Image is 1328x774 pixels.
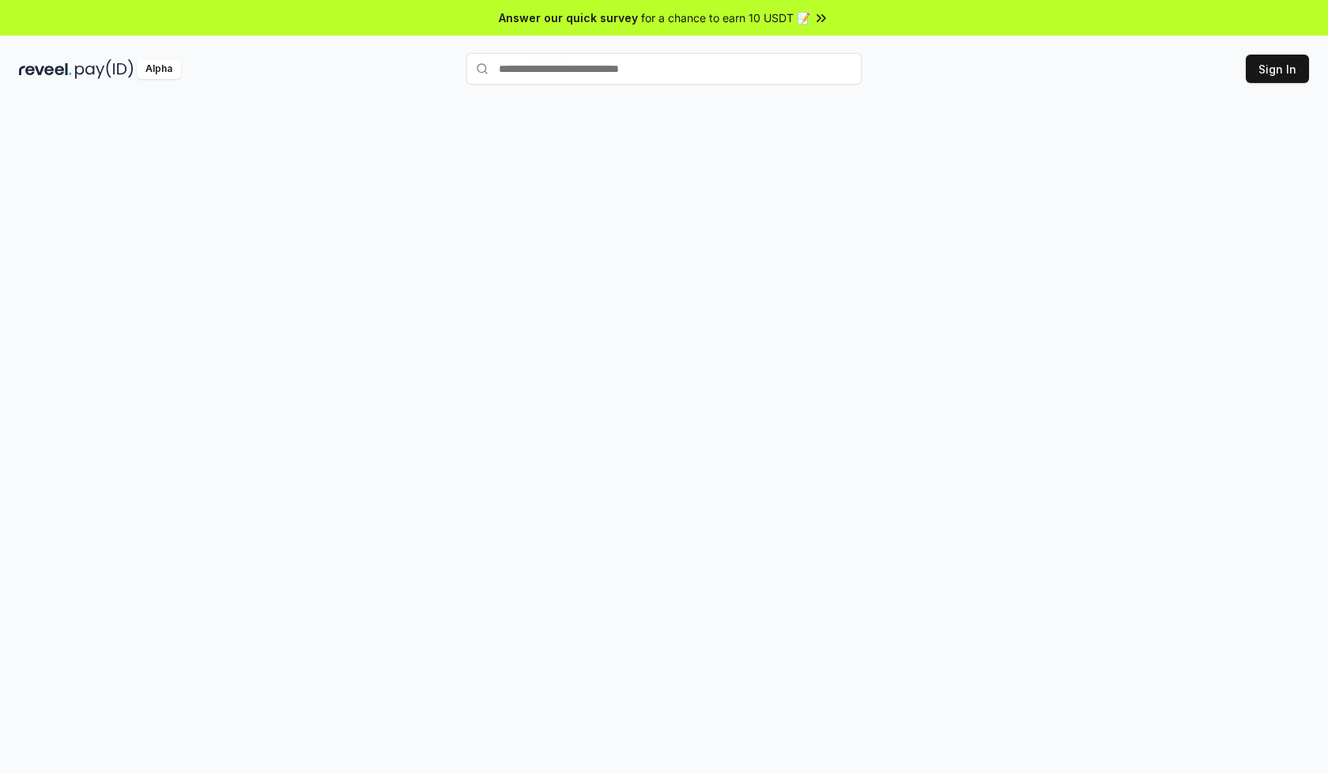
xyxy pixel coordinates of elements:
[641,9,810,26] span: for a chance to earn 10 USDT 📝
[1246,55,1309,83] button: Sign In
[499,9,638,26] span: Answer our quick survey
[19,59,72,79] img: reveel_dark
[75,59,134,79] img: pay_id
[137,59,181,79] div: Alpha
